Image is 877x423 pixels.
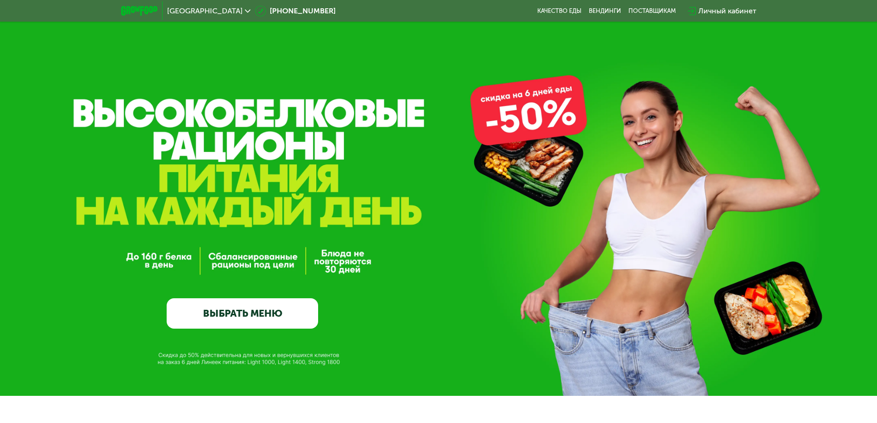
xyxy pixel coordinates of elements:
[255,6,336,17] a: [PHONE_NUMBER]
[628,7,676,15] div: поставщикам
[537,7,581,15] a: Качество еды
[589,7,621,15] a: Вендинги
[167,298,318,329] a: ВЫБРАТЬ МЕНЮ
[698,6,756,17] div: Личный кабинет
[167,7,243,15] span: [GEOGRAPHIC_DATA]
